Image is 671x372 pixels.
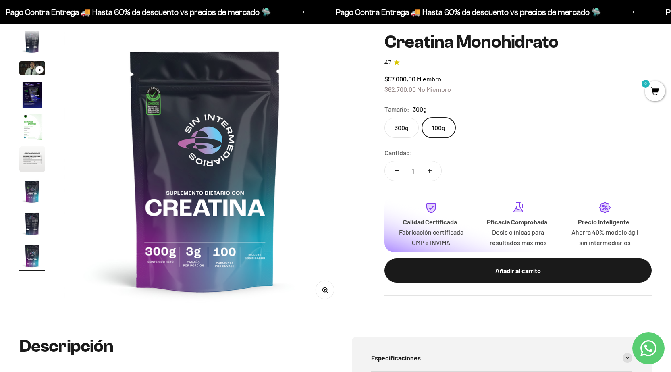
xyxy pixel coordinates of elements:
[19,179,45,204] img: Creatina Monohidrato
[418,161,441,181] button: Aumentar cantidad
[384,85,416,93] span: $62.700,00
[481,227,555,247] p: Dosis clínicas para resultados máximos
[487,218,550,225] strong: Eficacia Comprobada:
[19,146,45,175] button: Ir al artículo 6
[10,38,167,52] div: Más información sobre los ingredientes
[19,146,45,172] img: Creatina Monohidrato
[19,211,45,239] button: Ir al artículo 8
[19,114,45,142] button: Ir al artículo 5
[384,58,652,67] a: 4.74.7 de 5.0 estrellas
[10,13,167,31] p: ¿Qué te haría sentir más seguro de comprar este producto?
[19,243,45,271] button: Ir al artículo 9
[384,258,652,283] button: Añadir al carrito
[641,79,650,89] mark: 0
[10,54,167,69] div: Reseñas de otros clientes
[645,87,665,96] a: 0
[131,121,167,135] button: Enviar
[384,104,409,114] legend: Tamaño:
[10,87,167,101] div: Un video del producto
[568,227,642,247] p: Ahorra 40% modelo ágil sin intermediarios
[384,32,652,52] h1: Creatina Monohidrato
[417,85,451,93] span: No Miembro
[132,121,166,135] span: Enviar
[413,104,427,114] span: 300g
[19,211,45,237] img: Creatina Monohidrato
[417,75,441,83] span: Miembro
[64,29,346,311] img: Creatina Monohidrato
[10,103,167,117] div: Un mejor precio
[385,161,408,181] button: Reducir cantidad
[36,6,301,19] p: Pago Contra Entrega 🚚 Hasta 60% de descuento vs precios de mercado 🛸
[19,29,45,57] button: Ir al artículo 2
[19,29,45,54] img: Creatina Monohidrato
[10,71,167,85] div: Una promoción especial
[401,265,636,276] div: Añadir al carrito
[19,82,45,110] button: Ir al artículo 4
[19,61,45,78] button: Ir al artículo 3
[371,345,633,371] summary: Especificaciones
[403,218,459,225] strong: Calidad Certificada:
[19,337,320,356] h2: Descripción
[384,148,412,158] label: Cantidad:
[19,179,45,207] button: Ir al artículo 7
[19,82,45,108] img: Creatina Monohidrato
[384,58,391,67] span: 4.7
[578,218,632,225] strong: Precio Inteligente:
[19,114,45,140] img: Creatina Monohidrato
[384,75,415,83] span: $57.000,00
[394,227,468,247] p: Fabricación certificada GMP e INVIMA
[366,6,632,19] p: Pago Contra Entrega 🚚 Hasta 60% de descuento vs precios de mercado 🛸
[371,353,421,363] span: Especificaciones
[19,243,45,269] img: Creatina Monohidrato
